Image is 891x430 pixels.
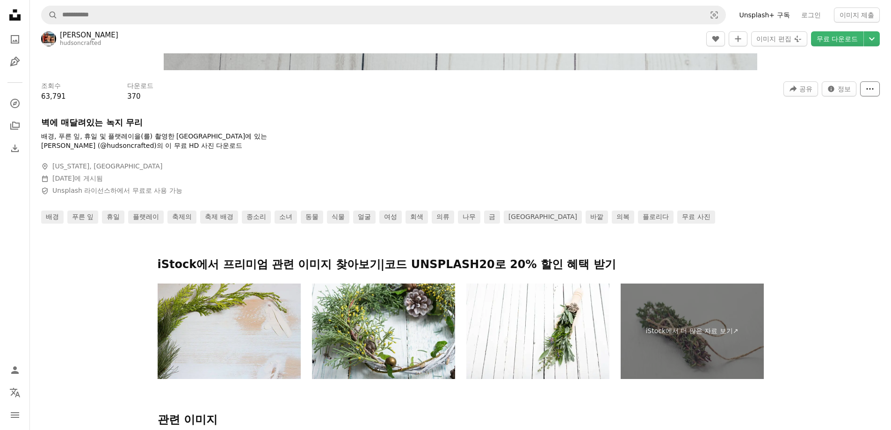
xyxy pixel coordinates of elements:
[41,117,322,128] h1: 벽에 매달려있는 녹지 무리
[729,31,747,46] button: 컬렉션에 추가
[41,6,726,24] form: 사이트 전체에서 이미지 찾기
[799,82,812,96] span: 공유
[158,284,301,379] img: 크리스마스 배경기술
[379,211,402,224] a: 여성
[838,82,851,96] span: 정보
[158,257,764,272] p: iStock에서 프리미엄 관련 이미지 찾아보기 | 코드 UNSPLASH20로 20% 할인 혜택 받기
[41,92,66,101] span: 63,791
[751,31,807,46] button: 이미지 편집
[67,211,98,224] a: 푸른 잎
[783,81,818,96] button: 이 이미지 공유
[6,6,24,26] a: 홈 — Unsplash
[466,284,609,379] img: 국자 허브
[52,175,103,182] span: 에 게시됨
[158,413,764,428] h4: 관련 이미지
[6,406,24,424] button: 메뉴
[703,6,725,24] button: 시각적 검색
[52,175,74,182] time: 2021년 11월 21일 오전 1시 12분 5초 GMT+9
[312,284,455,379] img: 크리스마스 장식품
[353,211,376,224] a: 얼굴
[6,94,24,113] a: 탐색
[301,211,323,224] a: 동물
[52,162,162,171] span: [US_STATE], [GEOGRAPHIC_DATA]
[484,211,500,224] a: 금
[586,211,608,224] a: 바깥
[200,211,238,224] a: 축제 배경
[822,81,856,96] button: 이 이미지 관련 통계
[242,211,271,224] a: 종소리
[127,92,141,101] span: 370
[327,211,349,224] a: 식물
[128,211,164,224] a: 플랫레이
[6,383,24,402] button: 언어
[406,211,428,224] a: 회색
[834,7,880,22] button: 이미지 제출
[706,31,725,46] button: 좋아요
[612,211,634,224] a: 의복
[432,211,454,224] a: 의류
[102,211,124,224] a: 휴일
[860,81,880,96] button: 더 많은 작업
[677,211,715,224] a: 무료 사진
[6,361,24,379] a: 로그인 / 가입
[127,81,153,91] h3: 다운로드
[60,30,118,40] a: [PERSON_NAME]
[41,31,56,46] img: Debby Hudson의 프로필로 이동
[733,7,795,22] a: Unsplash+ 구독
[60,40,101,46] a: hudsoncrafted
[638,211,674,224] a: 플로리다
[42,6,58,24] button: Unsplash 검색
[864,31,880,46] button: 다운로드 크기 선택
[811,31,863,46] a: 무료 다운로드
[41,211,64,224] a: 배경
[621,284,764,379] a: iStock에서 더 많은 자료 보기↗
[6,139,24,158] a: 다운로드 내역
[167,211,196,224] a: 축제의
[41,132,322,151] p: 배경, 푸른 잎, 휴일 및 플랫레이을(를) 촬영한 [GEOGRAPHIC_DATA]에 있는 [PERSON_NAME] (@hudsoncrafted)의 이 무료 HD 사진 다운로드
[52,187,110,194] a: Unsplash 라이선스
[6,30,24,49] a: 사진
[504,211,582,224] a: [GEOGRAPHIC_DATA]
[52,186,182,196] span: 하에서 무료로 사용 가능
[275,211,297,224] a: 소녀
[41,81,61,91] h3: 조회수
[458,211,480,224] a: 나무
[6,117,24,135] a: 컬렉션
[796,7,826,22] a: 로그인
[6,52,24,71] a: 일러스트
